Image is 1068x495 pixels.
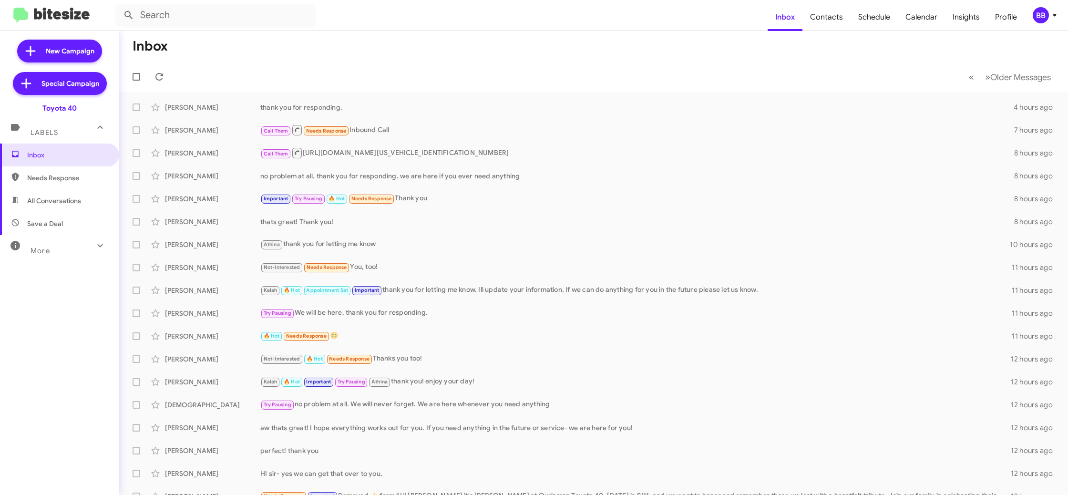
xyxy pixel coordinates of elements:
div: HI sir- yes we can get that over to you. [260,469,1011,478]
div: 4 hours ago [1013,103,1060,112]
h1: Inbox [133,39,168,54]
span: Needs Response [306,128,347,134]
div: Thanks you too! [260,353,1011,364]
span: » [985,71,990,83]
a: Special Campaign [13,72,107,95]
a: Calendar [898,3,945,31]
span: Needs Response [286,333,327,339]
div: Inbound Call [260,124,1013,136]
span: Not-Interested [264,264,300,270]
div: thank you for responding. [260,103,1013,112]
span: Athina [371,379,388,385]
div: 12 hours ago [1011,423,1060,433]
span: Needs Response [27,173,108,183]
a: Schedule [851,3,898,31]
span: More [31,247,50,255]
div: You, too! [260,262,1012,273]
span: Needs Response [307,264,347,270]
div: We will be here. thank you for responding. [260,308,1012,319]
span: « [969,71,974,83]
span: Try Pausing [264,402,291,408]
a: Insights [945,3,987,31]
span: 🔥 Hot [264,333,280,339]
div: [PERSON_NAME] [165,377,260,387]
div: [PERSON_NAME] [165,286,260,295]
span: Needs Response [351,196,392,202]
span: Kalah [264,379,277,385]
div: 12 hours ago [1011,377,1060,387]
div: 11 hours ago [1012,263,1060,272]
span: 🔥 Hot [307,356,323,362]
div: [PERSON_NAME] [165,148,260,158]
div: 8 hours ago [1013,148,1060,158]
span: Save a Deal [27,219,63,228]
nav: Page navigation example [964,67,1057,87]
div: Thank you [260,193,1013,204]
div: [PERSON_NAME] [165,469,260,478]
div: [PERSON_NAME] [165,125,260,135]
div: 8 hours ago [1013,171,1060,181]
div: thank you! enjoy your day! [260,376,1011,387]
span: 🔥 Hot [284,379,300,385]
div: 12 hours ago [1011,446,1060,455]
span: Call Them [264,151,288,157]
div: no problem at all. thank you for responding. we are here if you ever need anything [260,171,1013,181]
div: [DEMOGRAPHIC_DATA] [165,400,260,410]
div: [PERSON_NAME] [165,354,260,364]
div: BB [1033,7,1049,23]
a: Contacts [802,3,851,31]
div: 11 hours ago [1012,331,1060,341]
div: 12 hours ago [1011,354,1060,364]
div: [PERSON_NAME] [165,171,260,181]
button: BB [1025,7,1058,23]
div: 11 hours ago [1012,309,1060,318]
div: thats great! Thank you! [260,217,1013,227]
div: no problem at all. We will never forget. We are here whenever you need anything [260,399,1011,410]
span: 🔥 Hot [284,287,300,293]
div: [PERSON_NAME] [165,194,260,204]
input: Search [115,4,316,27]
span: Important [306,379,331,385]
span: Inbox [27,150,108,160]
div: [PERSON_NAME] [165,446,260,455]
div: aw thats great! I hope everything works out for you. If you need anything in the future or servic... [260,423,1011,433]
span: Older Messages [990,72,1051,82]
div: [URL][DOMAIN_NAME][US_VEHICLE_IDENTIFICATION_NUMBER] [260,147,1013,159]
div: 11 hours ago [1012,286,1060,295]
div: 12 hours ago [1011,469,1060,478]
div: [PERSON_NAME] [165,103,260,112]
div: 8 hours ago [1013,194,1060,204]
span: Not-Interested [264,356,300,362]
div: 😊 [260,330,1012,341]
div: 12 hours ago [1011,400,1060,410]
div: [PERSON_NAME] [165,331,260,341]
div: [PERSON_NAME] [165,263,260,272]
span: Kalah [264,287,277,293]
div: [PERSON_NAME] [165,309,260,318]
span: All Conversations [27,196,81,206]
span: Needs Response [329,356,370,362]
span: Try Pausing [264,310,291,316]
div: thank you for letting me know. Ill update your information. If we can do anything for you in the ... [260,285,1012,296]
span: Important [264,196,288,202]
button: Previous [963,67,980,87]
span: Try Pausing [295,196,322,202]
a: New Campaign [17,40,102,62]
span: Special Campaign [41,79,99,88]
a: Profile [987,3,1025,31]
div: 7 hours ago [1013,125,1060,135]
div: [PERSON_NAME] [165,217,260,227]
span: Athina [264,241,280,247]
a: Inbox [768,3,802,31]
div: perfect! thank you [260,446,1011,455]
span: Try Pausing [338,379,365,385]
div: [PERSON_NAME] [165,423,260,433]
div: Toyota 40 [42,103,77,113]
span: 🔥 Hot [329,196,345,202]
